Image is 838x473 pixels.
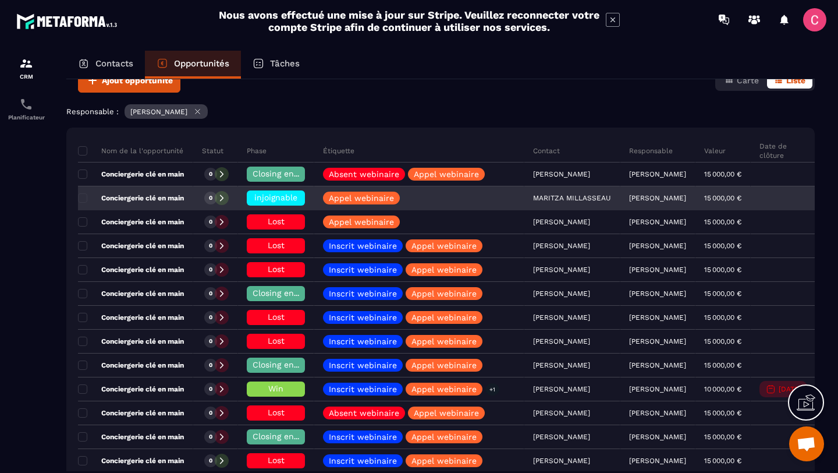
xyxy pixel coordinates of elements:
[414,170,479,178] p: Appel webinaire
[78,337,184,346] p: Conciergerie clé en main
[78,193,184,203] p: Conciergerie clé en main
[209,266,212,274] p: 0
[704,457,741,465] p: 15 000,00 €
[254,193,297,202] span: injoignable
[629,457,686,465] p: [PERSON_NAME]
[268,336,285,345] span: Lost
[704,337,741,345] p: 15 000,00 €
[329,170,399,178] p: Absent webinaire
[629,266,686,274] p: [PERSON_NAME]
[270,58,300,69] p: Tâches
[78,68,180,93] button: Ajout opportunité
[209,361,212,369] p: 0
[78,146,183,156] p: Nom de la l'opportunité
[78,432,184,442] p: Conciergerie clé en main
[209,385,212,393] p: 0
[704,433,741,441] p: 15 000,00 €
[253,288,319,298] span: Closing en cours
[629,170,686,178] p: [PERSON_NAME]
[329,194,394,202] p: Appel webinaire
[411,433,477,441] p: Appel webinaire
[3,89,49,129] a: schedulerschedulerPlanificateur
[329,409,399,417] p: Absent webinaire
[411,361,477,369] p: Appel webinaire
[704,194,741,202] p: 15 000,00 €
[78,265,184,274] p: Conciergerie clé en main
[95,58,133,69] p: Contacts
[78,170,184,179] p: Conciergerie clé en main
[174,58,229,69] p: Opportunités
[66,51,145,79] a: Contacts
[209,170,212,178] p: 0
[329,457,397,465] p: Inscrit webinaire
[78,384,184,394] p: Conciergerie clé en main
[78,241,184,250] p: Conciergerie clé en main
[329,385,397,393] p: Inscrit webinaire
[704,313,741,322] p: 15 000,00 €
[268,264,285,274] span: Lost
[786,76,805,85] span: Liste
[268,312,285,322] span: Lost
[268,384,283,393] span: Win
[16,10,121,32] img: logo
[209,290,212,298] p: 0
[78,313,184,322] p: Conciergerie clé en main
[102,75,173,86] span: Ajout opportunité
[629,337,686,345] p: [PERSON_NAME]
[329,218,394,226] p: Appel webinaire
[19,97,33,111] img: scheduler
[533,146,560,156] p: Contact
[253,360,319,369] span: Closing en cours
[329,290,397,298] p: Inscrit webinaire
[78,289,184,298] p: Conciergerie clé en main
[629,146,673,156] p: Responsable
[704,385,741,393] p: 10 000,00 €
[414,409,479,417] p: Appel webinaire
[759,142,807,160] p: Date de clôture
[19,57,33,70] img: formation
[323,146,354,156] p: Étiquette
[704,266,741,274] p: 15 000,00 €
[268,241,285,250] span: Lost
[704,409,741,417] p: 15 000,00 €
[411,313,477,322] p: Appel webinaire
[241,51,311,79] a: Tâches
[629,194,686,202] p: [PERSON_NAME]
[411,290,477,298] p: Appel webinaire
[704,242,741,250] p: 15 000,00 €
[268,217,285,226] span: Lost
[629,290,686,298] p: [PERSON_NAME]
[411,337,477,345] p: Appel webinaire
[629,409,686,417] p: [PERSON_NAME]
[209,433,212,441] p: 0
[411,266,477,274] p: Appel webinaire
[78,361,184,370] p: Conciergerie clé en main
[329,313,397,322] p: Inscrit webinaire
[718,72,766,89] button: Carte
[130,108,187,116] p: [PERSON_NAME]
[329,361,397,369] p: Inscrit webinaire
[3,73,49,80] p: CRM
[629,433,686,441] p: [PERSON_NAME]
[629,313,686,322] p: [PERSON_NAME]
[145,51,241,79] a: Opportunités
[704,146,726,156] p: Valeur
[66,107,119,116] p: Responsable :
[737,76,759,85] span: Carte
[329,433,397,441] p: Inscrit webinaire
[209,242,212,250] p: 0
[247,146,267,156] p: Phase
[411,385,477,393] p: Appel webinaire
[485,383,499,396] p: +1
[767,72,812,89] button: Liste
[209,313,212,322] p: 0
[704,290,741,298] p: 15 000,00 €
[78,217,184,227] p: Conciergerie clé en main
[78,456,184,465] p: Conciergerie clé en main
[629,242,686,250] p: [PERSON_NAME]
[209,337,212,345] p: 0
[209,194,212,202] p: 0
[3,114,49,121] p: Planificateur
[202,146,223,156] p: Statut
[411,242,477,250] p: Appel webinaire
